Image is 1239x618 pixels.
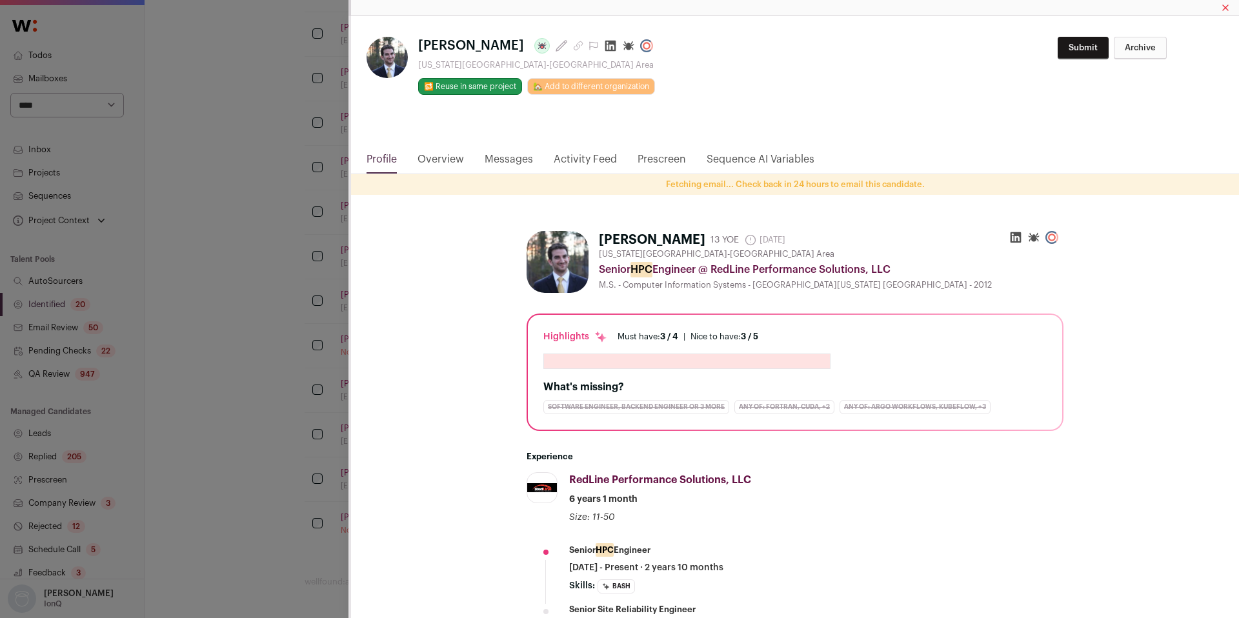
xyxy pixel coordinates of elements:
span: 3 / 5 [741,332,758,341]
div: Senior Engineer [569,544,650,556]
span: [PERSON_NAME] [418,37,524,55]
div: Software Engineer, Backend Engineer or 3 more [543,400,729,414]
a: Activity Feed [554,152,617,174]
img: 0812d8121c4f3bc80dba9d7877e9b74b66887c7d926b65b219e39ec5bfaa6442.jpg [527,483,557,493]
div: Any of: Fortran, CUDA, +2 [734,400,834,414]
button: Archive [1114,37,1167,59]
ul: | [618,332,758,342]
img: f7fea7c7b00422cf29efda2f9e0a15b6ebd48abf3e06907c290c6077308f8dab.jpg [527,231,589,293]
div: Nice to have: [690,332,758,342]
div: Senior Engineer @ RedLine Performance Solutions, LLC [599,262,1063,277]
h2: Experience [527,452,1063,462]
li: bash [598,579,635,593]
div: [US_STATE][GEOGRAPHIC_DATA]-[GEOGRAPHIC_DATA] Area [418,60,658,70]
mark: HPC [630,262,652,277]
div: 13 YOE [710,234,739,246]
a: Profile [367,152,397,174]
div: Senior Site Reliability Engineer [569,604,696,615]
button: Submit [1058,37,1109,59]
span: [DATE] - Present · 2 years 10 months [569,561,723,574]
span: RedLine Performance Solutions, LLC [569,475,751,485]
span: 3 / 4 [660,332,678,341]
span: Size: 11-50 [569,513,615,522]
img: f7fea7c7b00422cf29efda2f9e0a15b6ebd48abf3e06907c290c6077308f8dab.jpg [367,37,408,78]
mark: HPC [596,543,614,557]
div: M.S. - Computer Information Systems - [GEOGRAPHIC_DATA][US_STATE] [GEOGRAPHIC_DATA] - 2012 [599,280,1063,290]
div: Any of: Argo Workflows, Kubeflow, +3 [840,400,991,414]
span: [DATE] [744,234,785,246]
a: Overview [418,152,464,174]
p: Fetching email... Check back in 24 hours to email this candidate. [351,179,1239,190]
a: Messages [485,152,533,174]
span: Skills: [569,579,595,592]
span: 6 years 1 month [569,493,638,506]
span: [US_STATE][GEOGRAPHIC_DATA]-[GEOGRAPHIC_DATA] Area [599,249,834,259]
button: 🔂 Reuse in same project [418,78,522,95]
h1: [PERSON_NAME] [599,231,705,249]
div: Highlights [543,330,607,343]
a: 🏡 Add to different organization [527,78,655,95]
h2: What's missing? [543,379,1047,395]
div: Must have: [618,332,678,342]
a: Prescreen [638,152,686,174]
a: Sequence AI Variables [707,152,814,174]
